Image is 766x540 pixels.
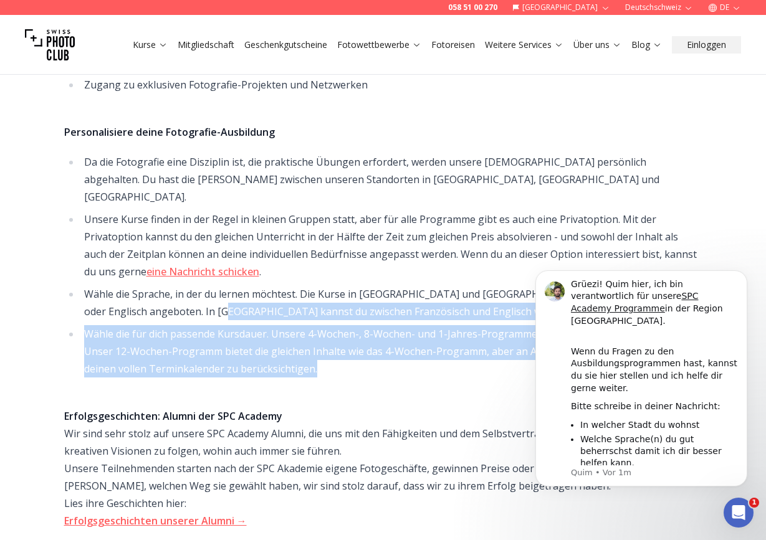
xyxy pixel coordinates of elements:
a: Blog [631,39,662,51]
img: Swiss photo club [25,20,75,70]
li: Unsere Kurse finden in der Regel in kleinen Gruppen statt, aber für alle Programme gibt es auch e... [80,211,702,280]
iframe: Intercom notifications Nachricht [517,258,766,506]
button: Kurse [128,36,173,54]
li: Da die Fotografie eine Disziplin ist, die praktische Übungen erfordert, werden unsere [DEMOGRAPHI... [80,153,702,206]
strong: Erfolgsgeschichten: [64,409,160,423]
button: Weitere Services [480,36,568,54]
a: Fotoreisen [431,39,475,51]
li: Wähle die für dich passende Kursdauer. Unsere 4-Wochen-, 8-Wochen- und 1-Jahres-Programme sind al... [80,325,702,377]
a: Weitere Services [485,39,563,51]
a: Kurse [133,39,168,51]
button: Einloggen [672,36,741,54]
button: Fotoreisen [426,36,480,54]
a: Fotowettbewerbe [337,39,421,51]
button: Geschenkgutscheine [239,36,332,54]
button: Fotowettbewerbe [332,36,426,54]
button: Blog [626,36,667,54]
span: 1 [749,498,759,508]
a: Mitgliedschaft [178,39,234,51]
a: Geschenkgutscheine [244,39,327,51]
a: eine Nachricht schicken [146,265,259,278]
iframe: Intercom live chat [724,498,754,528]
strong: Alumni der SPC Academy [163,409,282,423]
a: Erfolgsgeschichten unserer Alumni → [64,514,247,528]
li: Wähle die Sprache, in der du lernen möchtest. Die Kurse in [GEOGRAPHIC_DATA] und [GEOGRAPHIC_DATA... [80,285,702,320]
a: 058 51 00 270 [448,2,497,12]
a: Über uns [573,39,621,51]
button: Mitgliedschaft [173,36,239,54]
li: Zugang zu exklusiven Fotografie-Projekten und Netzwerken [80,76,702,93]
button: Über uns [568,36,626,54]
strong: Personalisiere deine Fotografie-Ausbildung [64,125,275,139]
